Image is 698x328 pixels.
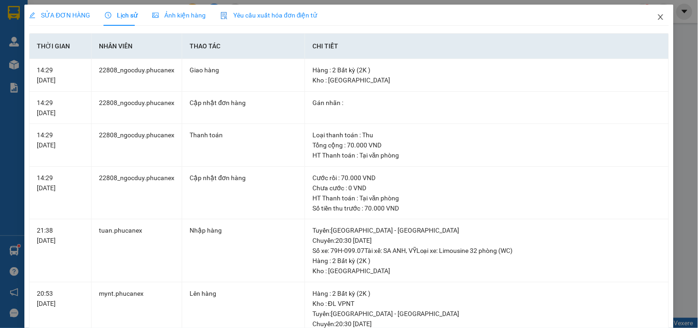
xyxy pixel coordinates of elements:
div: Cước rồi : 70.000 VND [312,173,661,183]
b: [DOMAIN_NAME] [77,35,127,42]
div: Cập nhật đơn hàng [190,98,297,108]
div: Lên hàng [190,288,297,299]
span: clock-circle [105,12,111,18]
span: Lịch sử [105,12,138,19]
td: 22808_ngocduy.phucanex [92,59,182,92]
th: Thời gian [29,34,92,59]
div: Cập nhật đơn hàng [190,173,297,183]
img: icon [220,12,228,19]
div: Kho : ĐL VPNT [312,299,661,309]
div: 14:29 [DATE] [37,173,84,193]
div: Kho : [GEOGRAPHIC_DATA] [312,75,661,85]
div: Tổng cộng : 70.000 VND [312,140,661,150]
span: Yêu cầu xuất hóa đơn điện tử [220,12,317,19]
img: logo.jpg [100,12,122,34]
div: Thanh toán [190,130,297,140]
div: Tuyến : [GEOGRAPHIC_DATA] - [GEOGRAPHIC_DATA] Chuyến: 20:30 [DATE] Số xe: 79H-099.07 Tài xế: SA A... [312,225,661,256]
b: Gửi khách hàng [57,13,91,57]
th: Nhân viên [92,34,182,59]
th: Chi tiết [305,34,669,59]
td: 22808_ngocduy.phucanex [92,167,182,220]
div: 14:29 [DATE] [37,65,84,85]
div: Hàng : 2 Bất kỳ (2K ) [312,256,661,266]
span: Ảnh kiện hàng [152,12,206,19]
div: 20:53 [DATE] [37,288,84,309]
th: Thao tác [182,34,305,59]
td: 22808_ngocduy.phucanex [92,92,182,124]
div: 14:29 [DATE] [37,130,84,150]
td: tuan.phucanex [92,219,182,282]
div: Kho : [GEOGRAPHIC_DATA] [312,266,661,276]
div: Gán nhãn : [312,98,661,108]
div: Nhập hàng [190,225,297,235]
div: HT Thanh toán : Tại văn phòng [312,193,661,203]
div: Hàng : 2 Bất kỳ (2K ) [312,65,661,75]
td: 22808_ngocduy.phucanex [92,124,182,167]
button: Close [648,5,674,30]
li: (c) 2017 [77,44,127,55]
img: logo.jpg [12,12,58,58]
span: close [657,13,664,21]
div: Loại thanh toán : Thu [312,130,661,140]
div: Số tiền thu trước : 70.000 VND [312,203,661,213]
span: edit [29,12,35,18]
div: Chưa cước : 0 VND [312,183,661,193]
span: SỬA ĐƠN HÀNG [29,12,90,19]
div: 14:29 [DATE] [37,98,84,118]
div: Hàng : 2 Bất kỳ (2K ) [312,288,661,299]
div: HT Thanh toán : Tại văn phòng [312,150,661,160]
b: Phúc An Express [12,59,48,119]
div: Giao hàng [190,65,297,75]
span: picture [152,12,159,18]
div: 21:38 [DATE] [37,225,84,246]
